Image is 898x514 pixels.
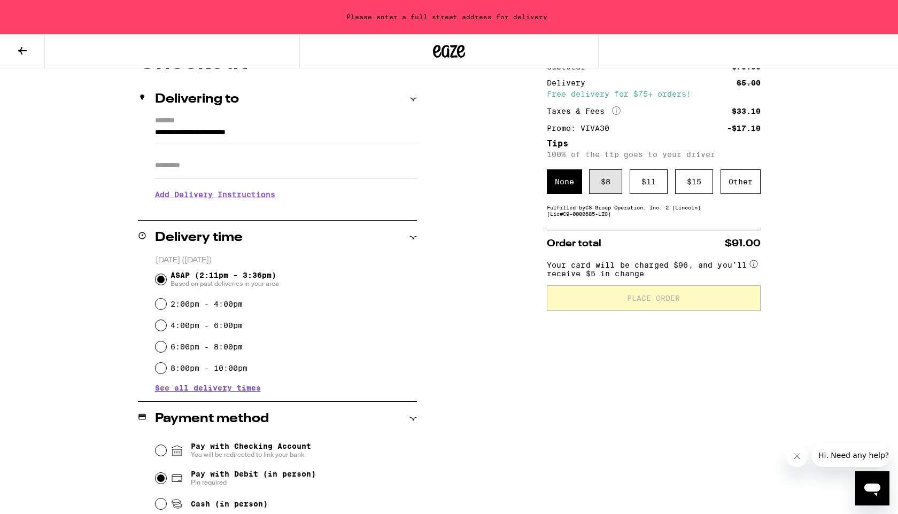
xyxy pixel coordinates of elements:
div: Promo: VIVA30 [547,124,617,132]
button: Place Order [547,285,761,311]
div: $75.00 [732,63,761,71]
div: $ 8 [589,169,622,194]
span: Based on past deliveries in your area [171,279,279,288]
div: $ 11 [630,169,668,194]
div: Free delivery for $75+ orders! [547,90,761,98]
span: $91.00 [725,239,761,248]
iframe: Button to launch messaging window [855,471,889,505]
iframe: Close message [786,446,808,467]
button: See all delivery times [155,384,261,392]
span: Cash (in person) [191,500,268,508]
h5: Tips [547,139,761,148]
iframe: Message from company [812,443,889,467]
span: Place Order [627,294,680,302]
div: Fulfilled by CS Group Operation, Inc. 2 (Lincoln) (Lic# C9-0000685-LIC ) [547,204,761,217]
label: 2:00pm - 4:00pm [171,300,243,308]
span: ASAP (2:11pm - 3:36pm) [171,271,279,288]
div: Taxes & Fees [547,106,621,116]
div: $5.00 [737,79,761,87]
label: 6:00pm - 8:00pm [171,342,243,351]
span: Pin required [191,478,316,487]
label: 8:00pm - 10:00pm [171,364,247,372]
p: We'll contact you at [PHONE_NUMBER] when we arrive [155,207,417,215]
div: Subtotal [547,63,593,71]
div: Delivery [547,79,593,87]
div: Other [721,169,761,194]
div: None [547,169,582,194]
label: 4:00pm - 6:00pm [171,321,243,330]
span: Order total [547,239,601,248]
p: 100% of the tip goes to your driver [547,150,761,159]
span: You will be redirected to link your bank [191,450,311,459]
div: -$17.10 [727,124,761,132]
span: Pay with Debit (in person) [191,470,316,478]
h2: Delivering to [155,93,239,106]
div: $ 15 [675,169,713,194]
span: Pay with Checking Account [191,442,311,459]
h2: Payment method [155,412,269,425]
p: [DATE] ([DATE]) [156,255,417,266]
h3: Add Delivery Instructions [155,182,417,207]
h2: Delivery time [155,231,243,244]
span: Your card will be charged $96, and you’ll receive $5 in change [547,257,748,278]
div: $33.10 [732,107,761,115]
